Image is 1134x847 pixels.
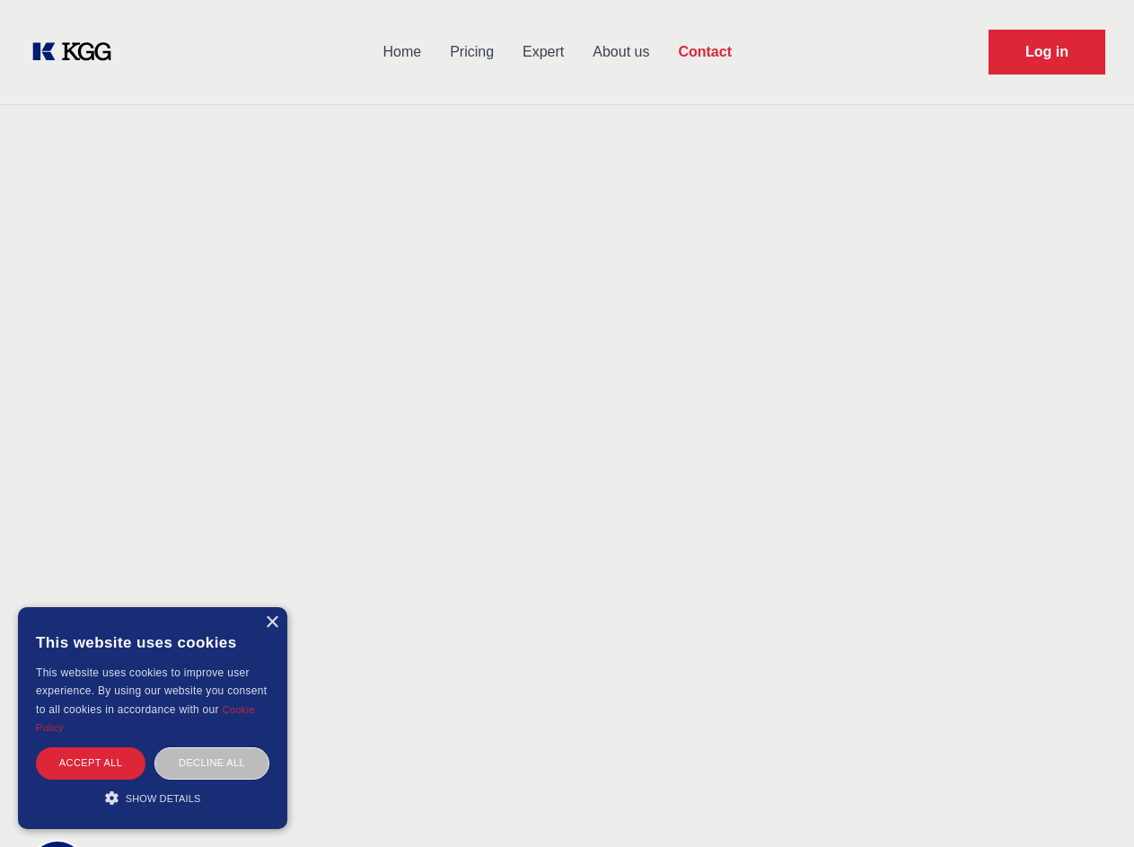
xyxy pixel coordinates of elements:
a: Contact [664,29,746,75]
div: Accept all [36,747,145,779]
a: Expert [508,29,578,75]
a: Pricing [435,29,508,75]
a: Cookie Policy [36,704,255,733]
div: Decline all [154,747,269,779]
iframe: Chat Widget [1044,761,1134,847]
a: Request Demo [989,30,1105,75]
a: KOL Knowledge Platform: Talk to Key External Experts (KEE) [29,38,126,66]
a: About us [578,29,664,75]
span: This website uses cookies to improve user experience. By using our website you consent to all coo... [36,666,267,716]
div: Close [265,616,278,630]
span: Show details [126,793,201,804]
div: Show details [36,789,269,807]
div: This website uses cookies [36,621,269,664]
a: Home [368,29,435,75]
